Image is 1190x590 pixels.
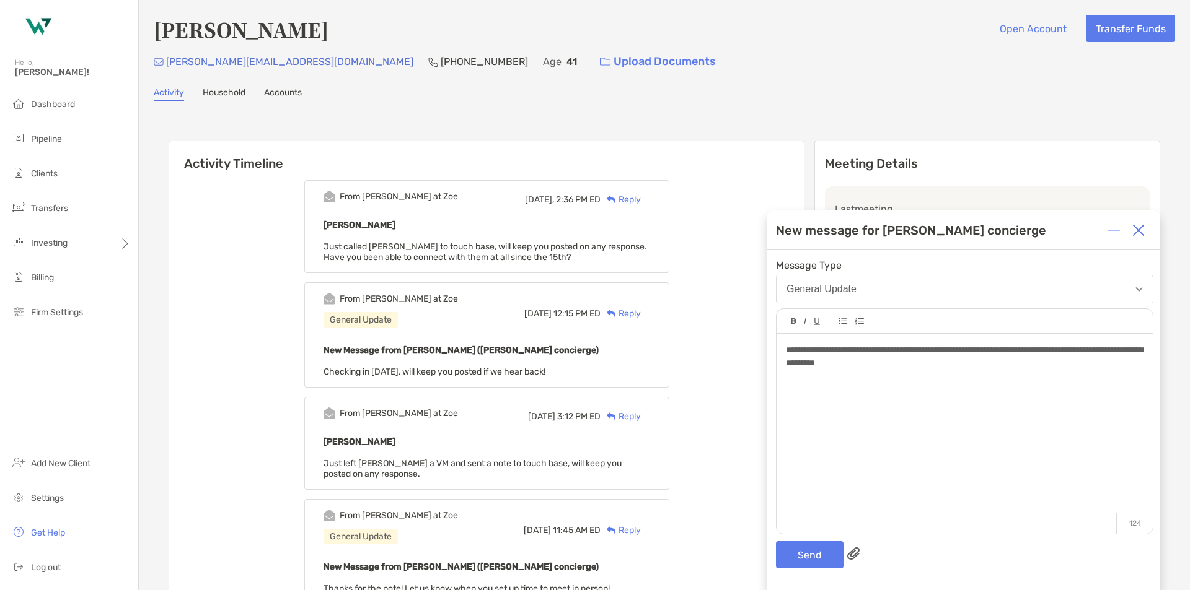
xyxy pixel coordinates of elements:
img: Editor control icon [855,318,864,325]
span: 12:15 PM ED [553,308,601,319]
div: From [PERSON_NAME] at Zoe [340,510,458,521]
span: Just left [PERSON_NAME] a VM and sent a note to touch base, will keep you posted on any response. [324,458,622,479]
img: add_new_client icon [11,455,26,470]
img: button icon [600,58,610,66]
img: Reply icon [607,196,616,204]
div: New message for [PERSON_NAME] concierge [776,223,1046,238]
img: Editor control icon [791,318,796,324]
p: [PERSON_NAME][EMAIL_ADDRESS][DOMAIN_NAME] [166,54,413,69]
a: Household [203,87,245,101]
span: Just called [PERSON_NAME] to touch base, will keep you posted on any response. Have you been able... [324,241,647,262]
span: Clients [31,168,58,179]
a: Accounts [264,87,302,101]
div: General Update [324,529,398,544]
img: Expand or collapse [1108,224,1120,236]
div: Reply [601,410,641,423]
img: Editor control icon [839,318,847,324]
div: Reply [601,524,641,537]
img: Reply icon [607,412,616,420]
span: [DATE], [525,194,554,205]
div: Reply [601,193,641,206]
span: 2:36 PM ED [556,194,601,205]
img: settings icon [11,490,26,505]
b: New Message from [PERSON_NAME] ([PERSON_NAME] concierge) [324,345,599,355]
div: General Update [787,284,857,295]
b: [PERSON_NAME] [324,220,395,230]
p: Last meeting [835,201,1140,217]
img: billing icon [11,269,26,284]
b: [PERSON_NAME] [324,436,395,447]
span: Checking in [DATE], will keep you posted if we hear back! [324,367,545,377]
p: Age [543,54,562,69]
img: transfers icon [11,200,26,215]
img: Editor control icon [804,318,806,324]
p: Meeting Details [825,156,1150,171]
img: firm-settings icon [11,304,26,319]
b: New Message from [PERSON_NAME] ([PERSON_NAME] concierge) [324,562,599,572]
button: General Update [776,275,1153,303]
span: Add New Client [31,458,90,469]
span: Transfers [31,203,68,214]
img: dashboard icon [11,96,26,111]
a: Activity [154,87,184,101]
img: investing icon [11,235,26,249]
span: [DATE] [524,525,551,536]
img: Close [1132,224,1145,236]
div: From [PERSON_NAME] at Zoe [340,293,458,304]
img: Open dropdown arrow [1135,287,1143,292]
span: 11:45 AM ED [553,525,601,536]
img: Event icon [324,191,335,202]
span: Firm Settings [31,307,83,318]
img: get-help icon [11,524,26,539]
img: Editor control icon [814,318,820,325]
span: Pipeline [31,134,62,144]
span: [DATE] [528,411,555,422]
span: [DATE] [524,308,552,319]
img: logout icon [11,559,26,574]
button: Send [776,541,844,568]
a: Upload Documents [592,48,724,75]
img: Event icon [324,293,335,305]
div: From [PERSON_NAME] at Zoe [340,408,458,419]
img: paperclip attachments [847,547,860,560]
img: Reply icon [607,310,616,318]
img: Event icon [324,510,335,521]
img: Email Icon [154,58,164,66]
span: [PERSON_NAME]! [15,67,131,77]
span: Get Help [31,527,65,538]
img: Event icon [324,407,335,419]
span: 3:12 PM ED [557,411,601,422]
img: Phone Icon [428,57,438,67]
span: Message Type [776,259,1153,271]
span: Log out [31,562,61,573]
div: General Update [324,312,398,328]
p: [PHONE_NUMBER] [441,54,528,69]
div: Reply [601,307,641,320]
span: Settings [31,493,64,503]
span: Billing [31,272,54,283]
p: 41 [566,54,577,69]
h4: [PERSON_NAME] [154,15,328,43]
img: Reply icon [607,526,616,534]
div: From [PERSON_NAME] at Zoe [340,191,458,202]
button: Transfer Funds [1086,15,1175,42]
span: Investing [31,238,68,248]
img: pipeline icon [11,131,26,145]
p: 124 [1116,513,1153,534]
img: Zoe Logo [15,5,59,50]
img: clients icon [11,165,26,180]
h6: Activity Timeline [169,141,804,171]
span: Dashboard [31,99,75,110]
button: Open Account [990,15,1076,42]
